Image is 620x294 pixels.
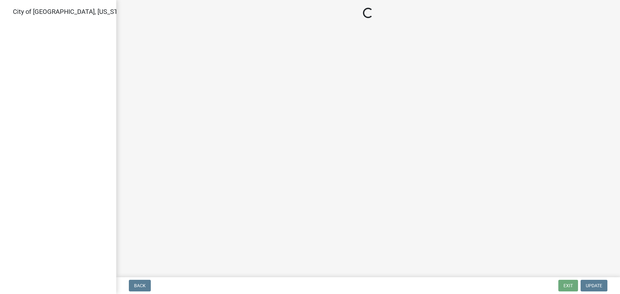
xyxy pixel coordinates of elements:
[13,8,130,15] span: City of [GEOGRAPHIC_DATA], [US_STATE]
[134,283,146,288] span: Back
[581,280,607,291] button: Update
[558,280,578,291] button: Exit
[586,283,602,288] span: Update
[129,280,151,291] button: Back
